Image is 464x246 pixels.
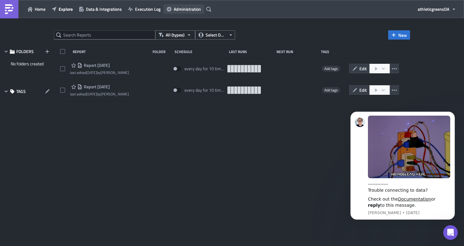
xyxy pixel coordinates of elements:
span: All (types) [166,32,184,38]
button: Explore [48,4,76,14]
button: Data & Integrations [76,4,125,14]
div: every day for 10 times [184,87,224,93]
button: Edit [349,85,370,95]
input: Search Reports [54,30,155,40]
span: Report 2025-06-13 [82,63,110,68]
span: Data & Integrations [86,6,122,12]
div: Folder [153,49,172,54]
div: last edited by [PERSON_NAME] [70,92,129,96]
div: Tags [321,49,346,54]
button: Edit [349,64,370,73]
span: Home [35,6,45,12]
span: Edit [359,87,367,93]
time: 2025-06-13T13:56:47Z [86,70,97,75]
div: last edited by [PERSON_NAME] [70,70,129,75]
iframe: Intercom live chat [443,225,458,240]
button: athleticgreensDA [415,4,459,14]
span: Add tags [324,66,338,71]
div: Next Run [276,49,318,54]
span: Execution Log [135,6,160,12]
div: every day for 10 times [184,66,224,71]
span: athleticgreens DA [418,6,449,12]
iframe: Intercom notifications message [341,102,464,229]
span: New [398,32,407,38]
button: All (types) [155,30,195,40]
span: Add tags [324,87,338,93]
span: TAGS [16,89,26,94]
span: Report 2025-06-12 [82,84,110,90]
button: Execution Log [125,4,164,14]
button: New [388,30,410,40]
span: Administration [174,6,201,12]
span: Add tags [322,66,340,72]
div: Schedule [175,49,226,54]
div: Report [73,49,149,54]
button: Administration [164,4,204,14]
button: Home [25,4,48,14]
span: Edit [359,65,367,72]
div: No folders created [2,58,52,70]
span: Explore [59,6,73,12]
span: FOLDERS [16,49,34,54]
span: Select Owner [206,32,226,38]
img: PushMetrics [4,4,14,14]
div: Last Runs [229,49,274,54]
button: Select Owner [195,30,235,40]
time: 2025-06-12T18:58:40Z [86,91,97,97]
span: Add tags [322,87,340,93]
